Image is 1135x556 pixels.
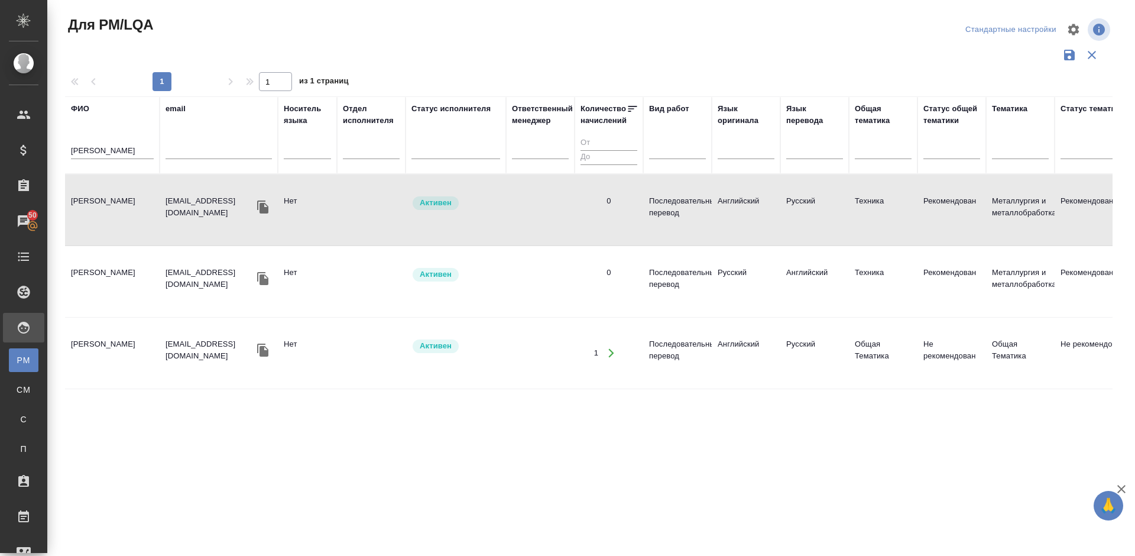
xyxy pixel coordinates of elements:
input: От [581,136,637,151]
p: Активен [420,197,452,209]
td: Не рекомендован [917,332,986,374]
span: Для PM/LQA [65,15,153,34]
td: Английский [712,332,780,374]
button: Открыть работы [599,341,623,366]
div: ФИО [71,103,89,115]
button: Скопировать [254,198,272,216]
input: До [581,150,637,165]
span: Посмотреть информацию [1088,18,1113,41]
td: Металлургия и металлобработка [986,189,1055,231]
button: Скопировать [254,270,272,287]
div: Вид работ [649,103,689,115]
td: Последовательный перевод [643,332,712,374]
p: Активен [420,269,452,280]
div: Статус общей тематики [923,103,980,127]
td: Металлургия и металлобработка [986,261,1055,302]
div: Рядовой исполнитель: назначай с учетом рейтинга [411,195,500,211]
td: Общая Тематика [986,332,1055,374]
td: [PERSON_NAME] [65,189,160,231]
a: PM [9,348,38,372]
div: Язык перевода [786,103,843,127]
td: Нет [278,189,337,231]
div: 0 [607,267,611,279]
p: [EMAIL_ADDRESS][DOMAIN_NAME] [166,195,254,219]
div: split button [962,21,1059,39]
td: Английский [780,261,849,302]
div: Рядовой исполнитель: назначай с учетом рейтинга [411,267,500,283]
div: 0 [607,195,611,207]
td: Техника [849,189,917,231]
a: С [9,408,38,431]
td: Русский [780,332,849,374]
div: Отдел исполнителя [343,103,400,127]
td: Русский [780,189,849,231]
td: Общая Тематика [849,332,917,374]
button: Сбросить фильтры [1081,44,1103,66]
div: Статус исполнителя [411,103,491,115]
p: Активен [420,340,452,352]
p: [EMAIL_ADDRESS][DOMAIN_NAME] [166,267,254,290]
span: 50 [21,209,44,221]
td: Рекомендован [917,189,986,231]
td: [PERSON_NAME] [65,261,160,302]
td: Последовательный перевод [643,189,712,231]
span: 🙏 [1098,493,1118,518]
span: П [15,443,33,455]
span: из 1 страниц [299,74,349,91]
div: 1 [594,347,598,359]
td: Нет [278,261,337,302]
span: С [15,413,33,425]
td: Русский [712,261,780,302]
span: CM [15,384,33,396]
a: CM [9,378,38,402]
td: Последовательный перевод [643,261,712,302]
div: Количество начислений [581,103,627,127]
div: Язык оригинала [718,103,774,127]
button: Сохранить фильтры [1058,44,1081,66]
div: Носитель языка [284,103,331,127]
button: 🙏 [1094,491,1123,521]
td: [PERSON_NAME] [65,332,160,374]
td: Английский [712,189,780,231]
span: Настроить таблицу [1059,15,1088,44]
td: Техника [849,261,917,302]
div: Рядовой исполнитель: назначай с учетом рейтинга [411,338,500,354]
td: Нет [278,332,337,374]
div: Общая тематика [855,103,912,127]
div: Ответственный менеджер [512,103,573,127]
p: [EMAIL_ADDRESS][DOMAIN_NAME] [166,338,254,362]
div: email [166,103,186,115]
a: 50 [3,206,44,236]
td: Рекомендован [917,261,986,302]
div: Тематика [992,103,1027,115]
button: Скопировать [254,341,272,359]
div: Статус тематики [1061,103,1124,115]
a: П [9,437,38,461]
span: PM [15,354,33,366]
